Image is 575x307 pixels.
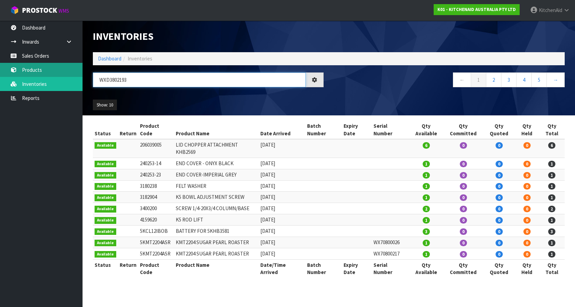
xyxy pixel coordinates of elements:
td: SCREW 1/4-20X3/4 COLUMN/BASE [174,203,258,214]
span: 0 [496,217,503,224]
span: 0 [523,206,531,212]
th: Qty Available [409,259,444,277]
td: 5KMT2204ASR [138,237,174,248]
span: 0 [460,240,467,246]
a: 1 [471,72,486,87]
span: 1 [548,217,555,224]
td: [DATE] [259,203,305,214]
td: 3182904 [138,192,174,203]
input: Search inventories [93,72,306,87]
span: 1 [548,194,555,201]
th: Status [93,259,118,277]
td: [DATE] [259,139,305,158]
th: Serial Number [372,259,409,277]
td: 5KMT2204ASR [138,248,174,259]
span: 0 [496,172,503,179]
a: → [546,72,565,87]
th: Qty Committed [443,259,483,277]
th: Expiry Date [342,121,372,139]
th: Product Code [138,121,174,139]
td: 3180238 [138,180,174,192]
th: Batch Number [305,259,342,277]
th: Return [118,259,138,277]
td: WX70800026 [372,237,409,248]
span: 0 [460,206,467,212]
h1: Inventories [93,31,324,42]
td: [DATE] [259,237,305,248]
span: 1 [548,240,555,246]
th: Return [118,121,138,139]
span: 0 [460,228,467,235]
span: 3 [548,228,555,235]
th: Qty Held [515,121,539,139]
a: 3 [501,72,517,87]
th: Qty Committed [443,121,483,139]
th: Date Arrived [259,121,305,139]
td: LID CHOPPER ATTACHMENT KHB2569 [174,139,258,158]
span: Available [95,183,116,190]
td: [DATE] [259,180,305,192]
td: END COVER - ONYX BLACK [174,158,258,169]
span: Available [95,206,116,213]
span: 0 [460,142,467,149]
td: [DATE] [259,214,305,226]
span: 0 [523,194,531,201]
span: 0 [496,194,503,201]
th: Expiry Date [342,259,372,277]
th: Qty Total [539,259,565,277]
a: 2 [486,72,501,87]
span: 0 [460,251,467,258]
span: Available [95,240,116,247]
span: 0 [523,183,531,190]
span: 1 [423,172,430,179]
span: 1 [423,251,430,258]
td: 240253-14 [138,158,174,169]
th: Qty Total [539,121,565,139]
th: Product Code [138,259,174,277]
button: Show: 10 [93,100,117,111]
td: 4159620 [138,214,174,226]
span: Available [95,217,116,224]
th: Status [93,121,118,139]
span: ProStock [22,6,57,15]
td: 3400200 [138,203,174,214]
td: [DATE] [259,248,305,259]
th: Serial Number [372,121,409,139]
span: 0 [496,183,503,190]
td: KMT2204 SUGAR PEARL ROASTER [174,248,258,259]
span: 0 [460,172,467,179]
span: 2 [548,206,555,212]
td: 206039005 [138,139,174,158]
span: 0 [496,142,503,149]
span: 6 [423,142,430,149]
small: WMS [58,8,69,14]
th: Product Name [174,121,258,139]
td: WX70800217 [372,248,409,259]
td: [DATE] [259,192,305,203]
span: 1 [423,217,430,224]
td: [DATE] [259,226,305,237]
span: Inventories [128,55,152,62]
td: KMT2204 SUGAR PEARL ROASTER [174,237,258,248]
th: Qty Available [409,121,444,139]
span: 1 [423,161,430,167]
th: Qty Quoted [483,121,515,139]
td: [DATE] [259,169,305,180]
td: K5 ROD LIFT [174,214,258,226]
span: Available [95,172,116,179]
span: Available [95,194,116,201]
span: 0 [496,206,503,212]
span: 1 [423,183,430,190]
td: END COVER-IMPERIAL GREY [174,169,258,180]
span: 0 [523,161,531,167]
span: 1 [548,251,555,258]
span: 0 [523,251,531,258]
span: 0 [523,217,531,224]
th: Qty Quoted [483,259,515,277]
a: ← [453,72,471,87]
td: 240253-23 [138,169,174,180]
span: 3 [423,228,430,235]
a: Dashboard [98,55,121,62]
strong: K01 - KITCHENAID AUSTRALIA PTY LTD [437,7,516,12]
span: Available [95,161,116,168]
